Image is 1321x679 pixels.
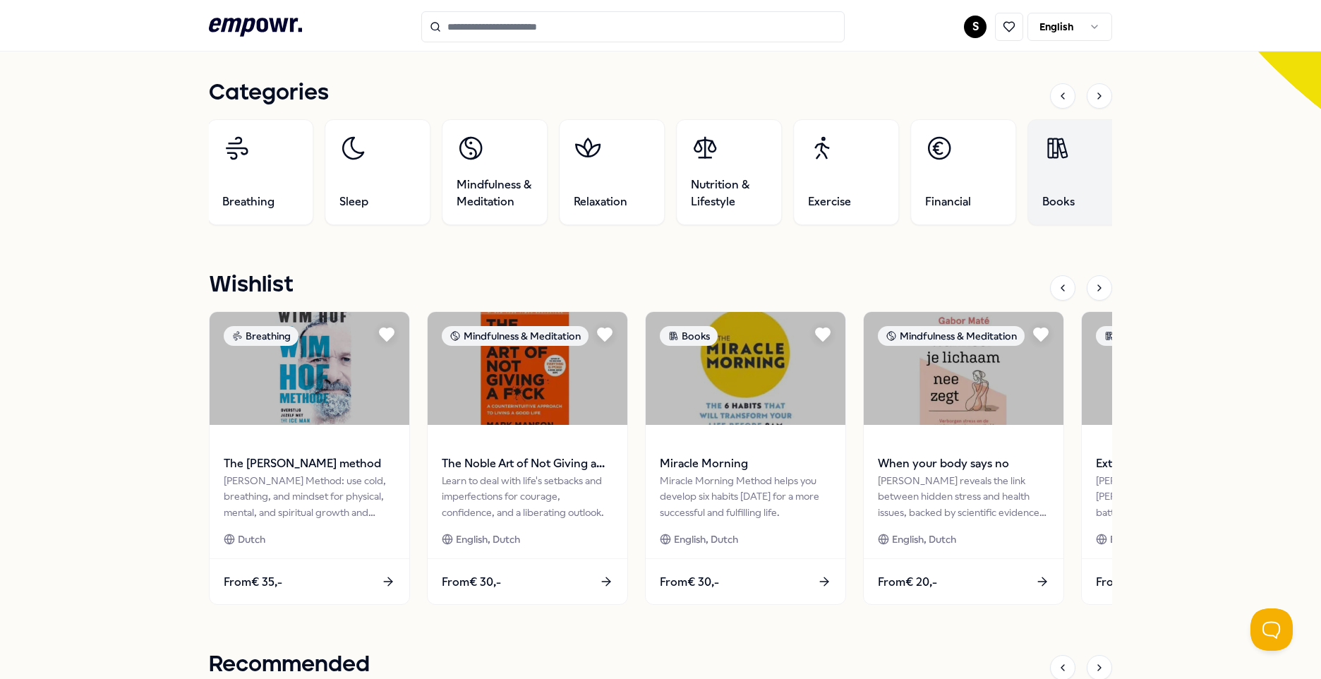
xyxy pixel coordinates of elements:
[1096,326,1154,346] div: Books
[660,473,831,520] div: Miracle Morning Method helps you develop six habits [DATE] for a more successful and fulfilling l...
[428,312,627,425] img: package image
[421,11,845,42] input: Search for products, categories or subcategories
[878,473,1049,520] div: [PERSON_NAME] reveals the link between hidden stress and health issues, backed by scientific evid...
[1081,311,1282,605] a: package imageBooksExtreme Ownership[PERSON_NAME] and [PERSON_NAME] translate powerful battlefield...
[1110,531,1174,547] span: English, Dutch
[559,119,665,225] a: Relaxation
[574,193,627,210] span: Relaxation
[1250,608,1293,651] iframe: Help Scout Beacon - Open
[878,573,937,591] span: From € 20,-
[660,573,719,591] span: From € 30,-
[645,311,846,605] a: package imageBooksMiracle MorningMiracle Morning Method helps you develop six habits [DATE] for a...
[238,531,265,547] span: Dutch
[209,76,329,111] h1: Categories
[210,312,409,425] img: package image
[457,176,533,210] span: Mindfulness & Meditation
[660,326,718,346] div: Books
[1096,455,1267,473] span: Extreme Ownership
[1027,119,1133,225] a: Books
[442,455,613,473] span: The Noble Art of Not Giving a F*ck
[442,119,548,225] a: Mindfulness & Meditation
[209,311,410,605] a: package imageBreathingThe [PERSON_NAME] method[PERSON_NAME] Method: use cold, breathing, and mind...
[224,455,395,473] span: The [PERSON_NAME] method
[339,193,368,210] span: Sleep
[793,119,899,225] a: Exercise
[808,193,851,210] span: Exercise
[222,193,275,210] span: Breathing
[910,119,1016,225] a: Financial
[878,326,1025,346] div: Mindfulness & Meditation
[1096,573,1155,591] span: From € 30,-
[646,312,845,425] img: package image
[1096,473,1267,520] div: [PERSON_NAME] and [PERSON_NAME] translate powerful battlefield leadership lessons into applicable...
[674,531,738,547] span: English, Dutch
[207,119,313,225] a: Breathing
[442,326,589,346] div: Mindfulness & Meditation
[676,119,782,225] a: Nutrition & Lifestyle
[224,326,298,346] div: Breathing
[863,311,1064,605] a: package imageMindfulness & MeditationWhen your body says no[PERSON_NAME] reveals the link between...
[442,473,613,520] div: Learn to deal with life's setbacks and imperfections for courage, confidence, and a liberating ou...
[456,531,520,547] span: English, Dutch
[964,16,987,38] button: S
[325,119,430,225] a: Sleep
[209,268,294,303] h1: Wishlist
[1042,193,1075,210] span: Books
[691,176,767,210] span: Nutrition & Lifestyle
[925,193,971,210] span: Financial
[427,311,628,605] a: package imageMindfulness & MeditationThe Noble Art of Not Giving a F*ckLearn to deal with life's ...
[660,455,831,473] span: Miracle Morning
[224,573,282,591] span: From € 35,-
[1082,312,1281,425] img: package image
[224,473,395,520] div: [PERSON_NAME] Method: use cold, breathing, and mindset for physical, mental, and spiritual growth...
[892,531,956,547] span: English, Dutch
[878,455,1049,473] span: When your body says no
[864,312,1063,425] img: package image
[442,573,501,591] span: From € 30,-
